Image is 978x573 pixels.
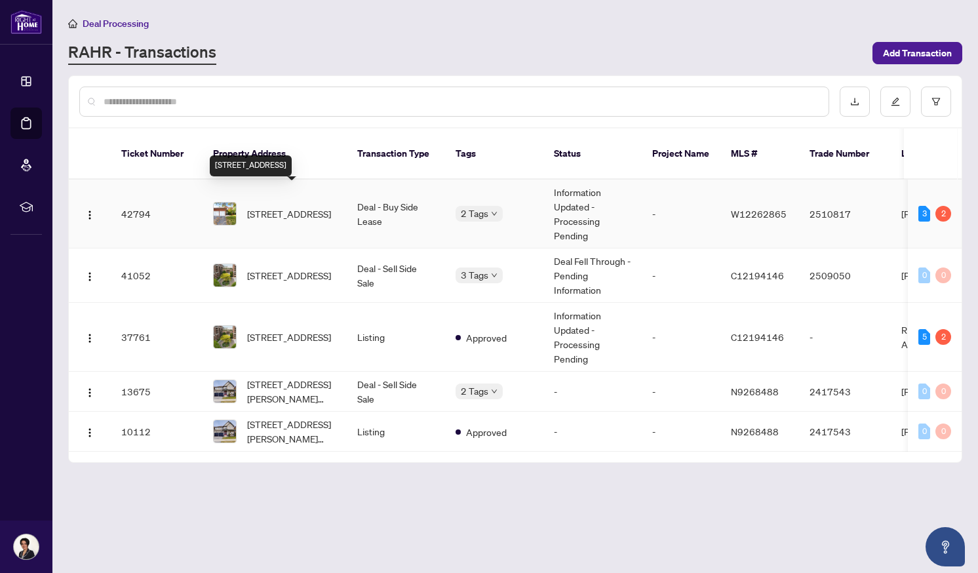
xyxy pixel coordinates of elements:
td: 13675 [111,372,203,412]
th: Tags [445,128,543,180]
img: Logo [85,333,95,344]
div: 0 [935,267,951,283]
td: 41052 [111,248,203,303]
span: Add Transaction [883,43,952,64]
th: MLS # [720,128,799,180]
span: download [850,97,859,106]
th: Transaction Type [347,128,445,180]
button: Logo [79,203,100,224]
span: home [68,19,77,28]
td: - [799,303,891,372]
td: - [642,412,720,452]
img: Logo [85,271,95,282]
span: 2 Tags [461,384,488,399]
td: Information Updated - Processing Pending [543,180,642,248]
td: Information Updated - Processing Pending [543,303,642,372]
span: [STREET_ADDRESS][PERSON_NAME][PERSON_NAME] [247,417,336,446]
span: Approved [466,330,507,345]
div: 2 [935,206,951,222]
th: Project Name [642,128,720,180]
td: 37761 [111,303,203,372]
td: Deal - Sell Side Sale [347,372,445,412]
span: C12194146 [731,269,784,281]
span: 3 Tags [461,267,488,283]
td: Deal - Buy Side Lease [347,180,445,248]
div: 5 [918,329,930,345]
td: 2417543 [799,412,891,452]
span: Deal Processing [83,18,149,30]
button: Logo [79,421,100,442]
td: - [642,248,720,303]
th: Ticket Number [111,128,203,180]
div: 2 [935,329,951,345]
div: 0 [918,424,930,439]
span: down [491,272,498,279]
div: 3 [918,206,930,222]
img: thumbnail-img [214,420,236,443]
img: Logo [85,387,95,398]
span: [STREET_ADDRESS] [247,207,331,221]
td: 10112 [111,412,203,452]
span: N9268488 [731,385,779,397]
img: logo [10,10,42,34]
td: Listing [347,412,445,452]
div: 0 [935,384,951,399]
img: thumbnail-img [214,203,236,225]
span: down [491,388,498,395]
span: down [491,210,498,217]
img: thumbnail-img [214,380,236,403]
div: 0 [918,267,930,283]
td: Listing [347,303,445,372]
img: Logo [85,427,95,438]
img: Logo [85,210,95,220]
td: - [642,303,720,372]
button: download [840,87,870,117]
span: W12262865 [731,208,787,220]
td: - [543,412,642,452]
button: Open asap [926,527,965,566]
button: Add Transaction [872,42,962,64]
span: filter [931,97,941,106]
div: 0 [918,384,930,399]
td: - [642,372,720,412]
span: [STREET_ADDRESS] [247,268,331,283]
img: Profile Icon [14,534,39,559]
img: thumbnail-img [214,326,236,348]
span: C12194146 [731,331,784,343]
td: Deal Fell Through - Pending Information [543,248,642,303]
button: Logo [79,265,100,286]
span: 2 Tags [461,206,488,221]
td: 2510817 [799,180,891,248]
div: 0 [935,424,951,439]
img: thumbnail-img [214,264,236,286]
button: edit [880,87,910,117]
th: Status [543,128,642,180]
a: RAHR - Transactions [68,41,216,65]
td: 42794 [111,180,203,248]
td: 2509050 [799,248,891,303]
button: Logo [79,381,100,402]
div: [STREET_ADDRESS] [210,155,292,176]
span: [STREET_ADDRESS][PERSON_NAME][PERSON_NAME] [247,377,336,406]
th: Property Address [203,128,347,180]
button: Logo [79,326,100,347]
td: - [543,372,642,412]
th: Trade Number [799,128,891,180]
button: filter [921,87,951,117]
span: N9268488 [731,425,779,437]
td: - [642,180,720,248]
span: edit [891,97,900,106]
td: Deal - Sell Side Sale [347,248,445,303]
span: [STREET_ADDRESS] [247,330,331,344]
span: Approved [466,425,507,439]
td: 2417543 [799,372,891,412]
